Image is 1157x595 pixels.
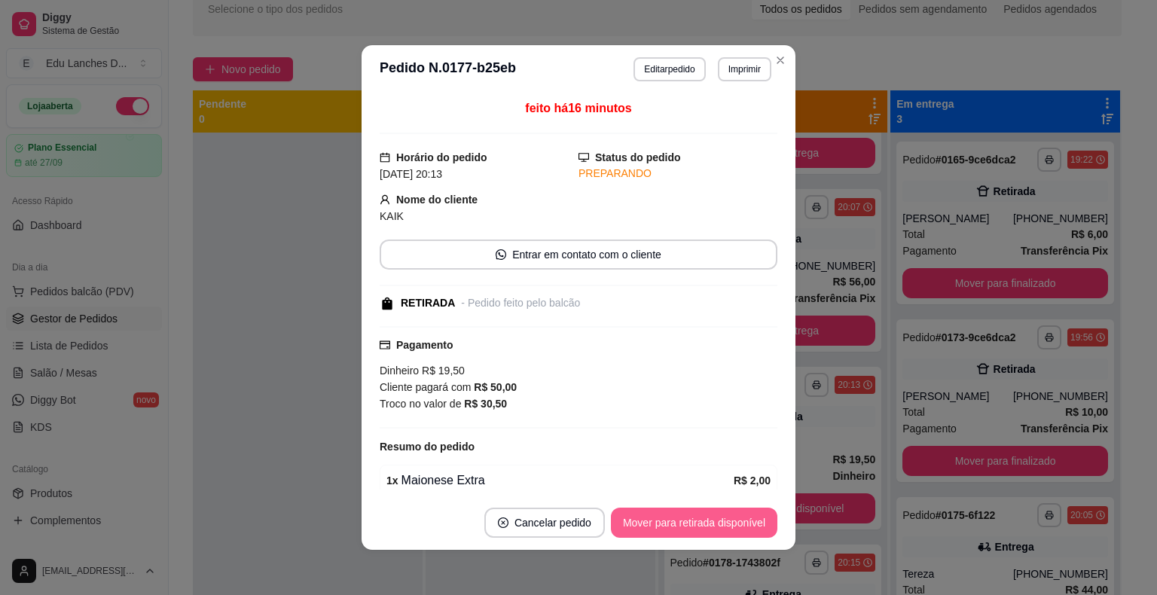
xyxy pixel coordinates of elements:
button: Imprimir [718,57,771,81]
span: Cliente pagará com [380,381,474,393]
span: credit-card [380,340,390,350]
button: whats-appEntrar em contato com o cliente [380,240,777,270]
div: RETIRADA [401,295,455,311]
span: user [380,194,390,205]
strong: R$ 50,00 [474,381,517,393]
span: Troco no valor de [380,398,464,410]
button: Editarpedido [633,57,705,81]
button: close-circleCancelar pedido [484,508,605,538]
span: whats-app [496,249,506,260]
span: feito há 16 minutos [525,102,631,114]
h3: Pedido N. 0177-b25eb [380,57,516,81]
strong: Horário do pedido [396,151,487,163]
span: R$ 19,50 [419,365,465,377]
button: Close [768,48,792,72]
strong: Pagamento [396,339,453,351]
span: calendar [380,152,390,163]
span: close-circle [498,517,508,528]
span: [DATE] 20:13 [380,168,442,180]
strong: Resumo do pedido [380,441,475,453]
strong: Status do pedido [595,151,681,163]
strong: 1 x [386,474,398,487]
button: Mover para retirada disponível [611,508,777,538]
div: - Pedido feito pelo balcão [461,295,580,311]
span: Dinheiro [380,365,419,377]
strong: Nome do cliente [396,194,478,206]
span: KAIK [380,210,404,222]
div: PREPARANDO [578,166,777,182]
strong: R$ 2,00 [734,474,771,487]
div: Maionese Extra [386,471,734,490]
span: desktop [578,152,589,163]
strong: R$ 30,50 [464,398,507,410]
